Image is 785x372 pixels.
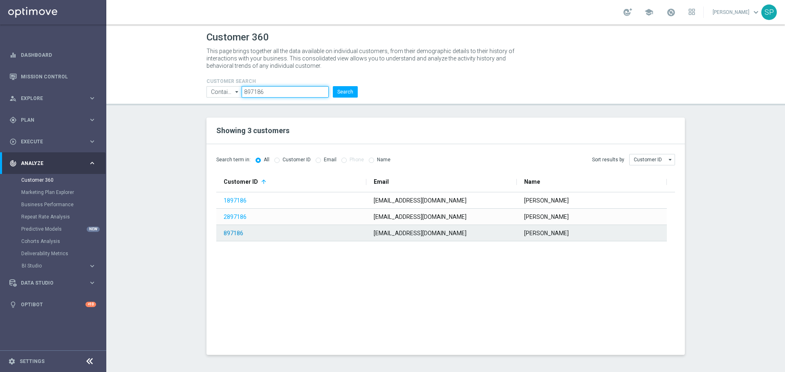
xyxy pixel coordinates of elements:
div: Dashboard [9,44,96,66]
i: keyboard_arrow_right [88,94,96,102]
button: lightbulb Optibot +10 [9,301,96,308]
label: All [264,157,269,163]
span: keyboard_arrow_down [751,8,760,17]
span: [EMAIL_ADDRESS][DOMAIN_NAME] [374,214,467,220]
a: Repeat Rate Analysis [21,214,85,220]
div: Press SPACE to select this row. [216,192,667,209]
button: equalizer Dashboard [9,52,96,58]
i: lightbulb [9,301,17,308]
label: Phone [350,157,364,163]
span: Search term in: [216,156,251,163]
span: Analyze [21,161,88,166]
label: Name [377,157,390,163]
button: Data Studio keyboard_arrow_right [9,280,96,286]
span: Data Studio [21,281,88,285]
button: Search [333,86,358,98]
span: [PERSON_NAME] [524,230,569,236]
span: Plan [21,118,88,123]
button: BI Studio keyboard_arrow_right [21,263,96,269]
label: Customer ID [283,157,311,163]
a: Customer 360 [21,177,85,183]
div: Analyze [9,160,88,167]
div: BI Studio [22,263,88,268]
button: person_search Explore keyboard_arrow_right [9,95,96,102]
div: Mission Control [9,66,96,87]
div: SP [761,4,777,20]
div: Execute [9,138,88,145]
i: keyboard_arrow_right [88,159,96,167]
input: Customer ID [629,154,675,165]
a: 897186 [224,230,243,236]
div: Deliverability Metrics [21,247,105,260]
div: Cohorts Analysis [21,235,105,247]
i: equalizer [9,51,17,59]
a: 1897186 [224,197,247,204]
div: Explore [9,95,88,102]
button: gps_fixed Plan keyboard_arrow_right [9,117,96,123]
span: Showing 3 customers [216,126,289,135]
div: Business Performance [21,198,105,211]
div: Data Studio [9,279,88,287]
div: Customer 360 [21,174,105,186]
a: Settings [20,359,45,364]
a: Dashboard [21,44,96,66]
span: Execute [21,139,88,144]
i: settings [8,358,16,365]
span: Email [374,178,389,185]
span: [PERSON_NAME] [524,214,569,220]
span: Name [524,178,540,185]
i: arrow_drop_down [233,87,241,97]
a: Deliverability Metrics [21,250,85,257]
div: Plan [9,116,88,124]
span: Customer ID [224,178,258,185]
span: [EMAIL_ADDRESS][DOMAIN_NAME] [374,197,467,204]
a: Cohorts Analysis [21,238,85,245]
i: arrow_drop_down [666,154,675,165]
p: This page brings together all the data available on individual customers, from their demographic ... [206,47,521,69]
i: keyboard_arrow_right [88,138,96,145]
label: Email [324,157,336,163]
a: Optibot [21,294,85,315]
div: Mission Control [9,74,96,80]
div: NEW [87,227,100,232]
span: BI Studio [22,263,80,268]
button: play_circle_outline Execute keyboard_arrow_right [9,138,96,145]
a: Predictive Models [21,226,85,232]
span: school [644,8,653,17]
span: Sort results by [592,156,624,163]
div: Optibot [9,294,96,315]
div: Press SPACE to select this row. [216,225,667,241]
i: track_changes [9,160,17,167]
a: Mission Control [21,66,96,87]
span: Explore [21,96,88,101]
span: [EMAIL_ADDRESS][DOMAIN_NAME] [374,230,467,236]
a: Business Performance [21,201,85,208]
i: keyboard_arrow_right [88,262,96,270]
div: Predictive Models [21,223,105,235]
i: play_circle_outline [9,138,17,145]
i: gps_fixed [9,116,17,124]
span: [PERSON_NAME] [524,197,569,204]
h1: Customer 360 [206,31,685,43]
div: BI Studio [21,260,105,272]
i: person_search [9,95,17,102]
button: track_changes Analyze keyboard_arrow_right [9,160,96,167]
a: 2897186 [224,214,247,220]
i: keyboard_arrow_right [88,116,96,124]
input: Enter CID, Email, name or phone [242,86,329,98]
div: Press SPACE to select this row. [216,209,667,225]
a: Marketing Plan Explorer [21,189,85,196]
input: Contains [206,86,242,98]
i: keyboard_arrow_right [88,279,96,287]
div: Repeat Rate Analysis [21,211,105,223]
a: [PERSON_NAME]keyboard_arrow_down [712,6,761,18]
div: +10 [85,302,96,307]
